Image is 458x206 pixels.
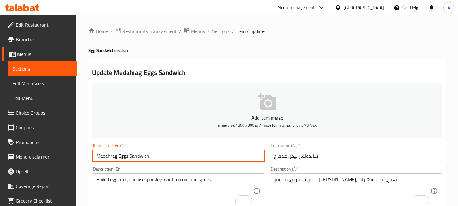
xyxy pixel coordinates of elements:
[184,27,205,35] a: Menus
[92,150,265,162] input: Enter name En
[92,83,442,138] button: Add item imageImage Size: 1200 x 800 px / Image formats: jpg, png / 5MB Max.
[16,138,72,146] span: Promotions
[2,164,77,179] a: Upsell
[8,61,77,76] a: Sections
[96,177,253,206] textarea: To enrich screen reader interactions, please activate Accessibility in Grammarly extension settings
[16,124,72,131] span: Coupons
[115,27,177,35] a: Restaurants management
[2,105,77,120] a: Choice Groups
[2,32,77,47] a: Branches
[17,50,72,58] span: Menus
[88,27,446,35] nav: breadcrumb
[16,182,72,190] span: Coverage Report
[2,135,77,149] a: Promotions
[217,122,317,129] span: Image Size: 1200 x 800 px / Image formats: jpg, png / 5MB Max.
[270,150,442,162] input: Enter name Ar
[2,47,77,61] a: Menus
[13,94,72,102] span: Edit Menu
[16,36,72,43] span: Branches
[179,28,181,35] li: /
[2,179,77,193] a: Coverage Report
[207,28,210,35] li: /
[110,28,113,35] li: /
[236,28,265,35] span: item / update
[448,4,450,11] span: A
[122,28,177,35] span: Restaurants management
[191,28,205,35] span: Menus
[102,114,433,121] p: Add item image
[92,68,442,77] h2: Update Medahrag Eggs Sandwich
[16,197,72,204] span: Grocery Checklist
[2,17,77,32] a: Edit Restaurant
[212,28,229,35] a: Sections
[232,28,234,35] li: /
[344,4,384,11] div: [GEOGRAPHIC_DATA]
[2,149,77,164] a: Menu disclaimer
[2,120,77,135] a: Coupons
[274,177,431,206] textarea: To enrich screen reader interactions, please activate Accessibility in Grammarly extension settings
[16,153,72,160] span: Menu disclaimer
[88,47,446,53] h4: Egg Sandwich section
[16,168,72,175] span: Upsell
[13,65,72,72] span: Sections
[16,21,72,28] span: Edit Restaurant
[277,4,315,11] div: Menu-management
[8,76,77,91] a: Full Menu View
[88,28,108,35] a: Home
[13,80,72,87] span: Full Menu View
[16,109,72,116] span: Choice Groups
[8,91,77,105] a: Edit Menu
